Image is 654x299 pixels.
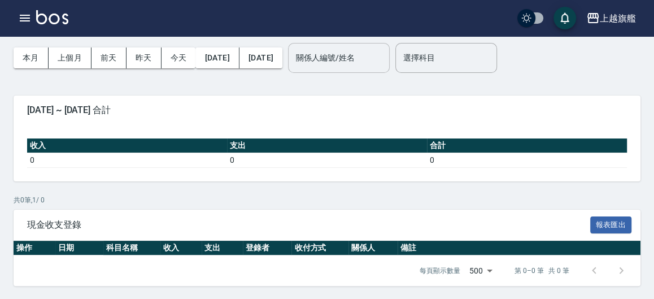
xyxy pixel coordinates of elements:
span: [DATE] ~ [DATE] 合計 [27,105,627,116]
td: 0 [427,153,627,167]
p: 共 0 筆, 1 / 0 [14,195,640,205]
th: 收入 [27,138,227,153]
p: 第 0–0 筆 共 0 筆 [515,266,569,276]
button: 報表匯出 [590,216,632,234]
button: 前天 [91,47,127,68]
a: 報表匯出 [590,219,632,229]
td: 0 [27,153,227,167]
button: save [553,7,576,29]
th: 收入 [160,241,202,255]
th: 科目名稱 [103,241,160,255]
img: Logo [36,10,68,24]
th: 關係人 [348,241,398,255]
span: 現金收支登錄 [27,219,590,231]
button: 上個月 [49,47,91,68]
div: 上越旗艦 [600,11,636,25]
button: 上越旗艦 [582,7,640,30]
div: 500 [465,255,496,286]
th: 合計 [427,138,627,153]
button: [DATE] [195,47,239,68]
th: 收付方式 [291,241,348,255]
button: 今天 [162,47,196,68]
button: [DATE] [239,47,282,68]
button: 本月 [14,47,49,68]
th: 支出 [202,241,243,255]
button: 昨天 [127,47,162,68]
td: 0 [227,153,427,167]
th: 支出 [227,138,427,153]
p: 每頁顯示數量 [420,266,460,276]
th: 登錄者 [243,241,292,255]
th: 操作 [14,241,55,255]
th: 日期 [55,241,103,255]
